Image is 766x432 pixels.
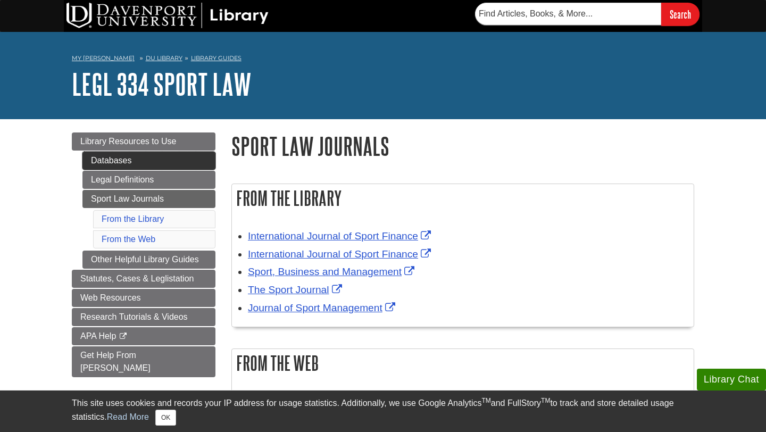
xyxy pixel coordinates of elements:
[72,327,215,345] a: APA Help
[248,284,345,295] a: Link opens in new window
[248,302,398,313] a: Link opens in new window
[191,54,242,62] a: Library Guides
[248,248,434,260] a: Link opens in new window
[72,289,215,307] a: Web Resources
[72,54,135,63] a: My [PERSON_NAME]
[119,333,128,340] i: This link opens in a new window
[80,331,116,340] span: APA Help
[102,235,155,244] a: From the Web
[107,412,149,421] a: Read More
[72,308,215,326] a: Research Tutorials & Videos
[80,351,151,372] span: Get Help From [PERSON_NAME]
[475,3,661,25] input: Find Articles, Books, & More...
[661,3,700,26] input: Search
[80,293,141,302] span: Web Resources
[82,190,215,208] a: Sport Law Journals
[481,397,490,404] sup: TM
[72,397,694,426] div: This site uses cookies and records your IP address for usage statistics. Additionally, we use Goo...
[72,346,215,377] a: Get Help From [PERSON_NAME]
[155,410,176,426] button: Close
[72,132,215,377] div: Guide Page Menu
[82,171,215,189] a: Legal Definitions
[80,137,177,146] span: Library Resources to Use
[146,54,182,62] a: DU Library
[102,214,164,223] a: From the Library
[80,274,194,283] span: Statutes, Cases & Leglistation
[82,152,215,170] a: Databases
[80,312,188,321] span: Research Tutorials & Videos
[475,3,700,26] form: Searches DU Library's articles, books, and more
[248,266,417,277] a: Link opens in new window
[72,132,215,151] a: Library Resources to Use
[72,270,215,288] a: Statutes, Cases & Leglistation
[541,397,550,404] sup: TM
[232,349,694,377] h2: From the Web
[248,230,434,242] a: Link opens in new window
[66,3,269,28] img: DU Library
[697,369,766,391] button: Library Chat
[232,184,694,212] h2: From the Library
[82,251,215,269] a: Other Helpful Library Guides
[231,132,694,160] h1: Sport Law Journals
[72,51,694,68] nav: breadcrumb
[72,68,252,101] a: LEGL 334 Sport Law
